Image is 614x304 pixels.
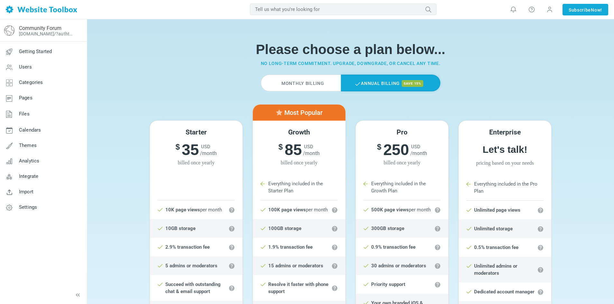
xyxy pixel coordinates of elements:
strong: 0.5% transaction fee [474,244,518,250]
small: No long-term commitment. Upgrade, downgrade, or cancel any time. [261,61,441,66]
strong: 2.9% transaction fee [165,244,210,250]
h5: Pro [356,128,448,136]
span: Now! [591,6,602,14]
strong: 10K page views [165,207,200,213]
img: globe-icon.png [4,25,14,36]
strong: Unlimited storage [474,226,513,232]
a: Community Forum [19,25,61,31]
h5: Growth [253,128,345,136]
li: per month [150,200,243,219]
label: Annual Billing [341,75,440,91]
input: Tell us what you're looking for [250,4,436,15]
sup: $ [176,141,182,153]
label: Monthly Billing [261,75,341,91]
span: Themes [19,143,37,148]
span: Pages [19,95,32,101]
strong: 100GB storage [268,226,301,231]
h6: 85 [253,141,345,159]
strong: Succeed with outstanding chat & email support [165,281,221,294]
h5: Most Popular [257,109,341,116]
strong: Unlimited admins or moderators [474,263,518,276]
strong: Unlimited page views [474,207,520,213]
li: Everything included in the Growth Plan [363,174,441,200]
strong: 30 admins or moderators [371,263,426,269]
sup: $ [279,141,285,153]
strong: 300GB storage [371,226,404,231]
li: per month [356,200,448,219]
strong: Dedicated account manager [474,289,535,295]
span: /month [200,150,217,156]
h1: Please choose a plan below... [145,41,556,58]
span: Files [19,111,30,117]
strong: 5 admins or moderators [165,263,217,269]
span: Integrate [19,173,38,179]
span: /month [410,150,427,156]
strong: 10GB storage [165,226,196,231]
span: USD [304,144,313,150]
span: billed once yearly [356,159,448,167]
span: billed once yearly [253,159,345,167]
span: billed once yearly [150,159,243,167]
li: Starter Plan [158,181,235,200]
span: Users [19,64,32,70]
li: Everything included in the Starter Plan [261,174,338,200]
span: Categories [19,79,43,85]
strong: 500K page views [371,207,409,213]
span: save 15% [402,80,423,87]
h6: 35 [150,141,243,159]
strong: 1.9% transaction fee [268,244,313,250]
a: SubscribeNow! [563,4,608,15]
h6: 250 [356,141,448,159]
strong: 0.9% transaction fee [371,244,416,250]
h6: Let's talk! [459,144,551,155]
span: Pricing based on your needs [459,159,551,167]
strong: Priority support [371,281,405,287]
li: per month [253,200,345,219]
span: Analytics [19,158,39,164]
span: USD [411,144,420,150]
sup: $ [377,141,383,153]
span: /month [303,150,320,156]
h5: Enterprise [459,128,551,136]
strong: 100K page views [268,207,306,213]
span: Calendars [19,127,41,133]
span: Getting Started [19,49,52,54]
span: Import [19,189,33,195]
li: Everything included in the Pro Plan [466,175,544,201]
h5: Starter [150,128,243,136]
strong: Resolve it faster with phone support [268,281,328,294]
span: USD [201,144,210,150]
strong: 15 admins or moderators [268,263,323,269]
span: Settings [19,204,37,210]
a: [DOMAIN_NAME]/?authtoken=271043bf34198f5e30b63afdd7d3871e&rememberMe=1 [19,31,75,36]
